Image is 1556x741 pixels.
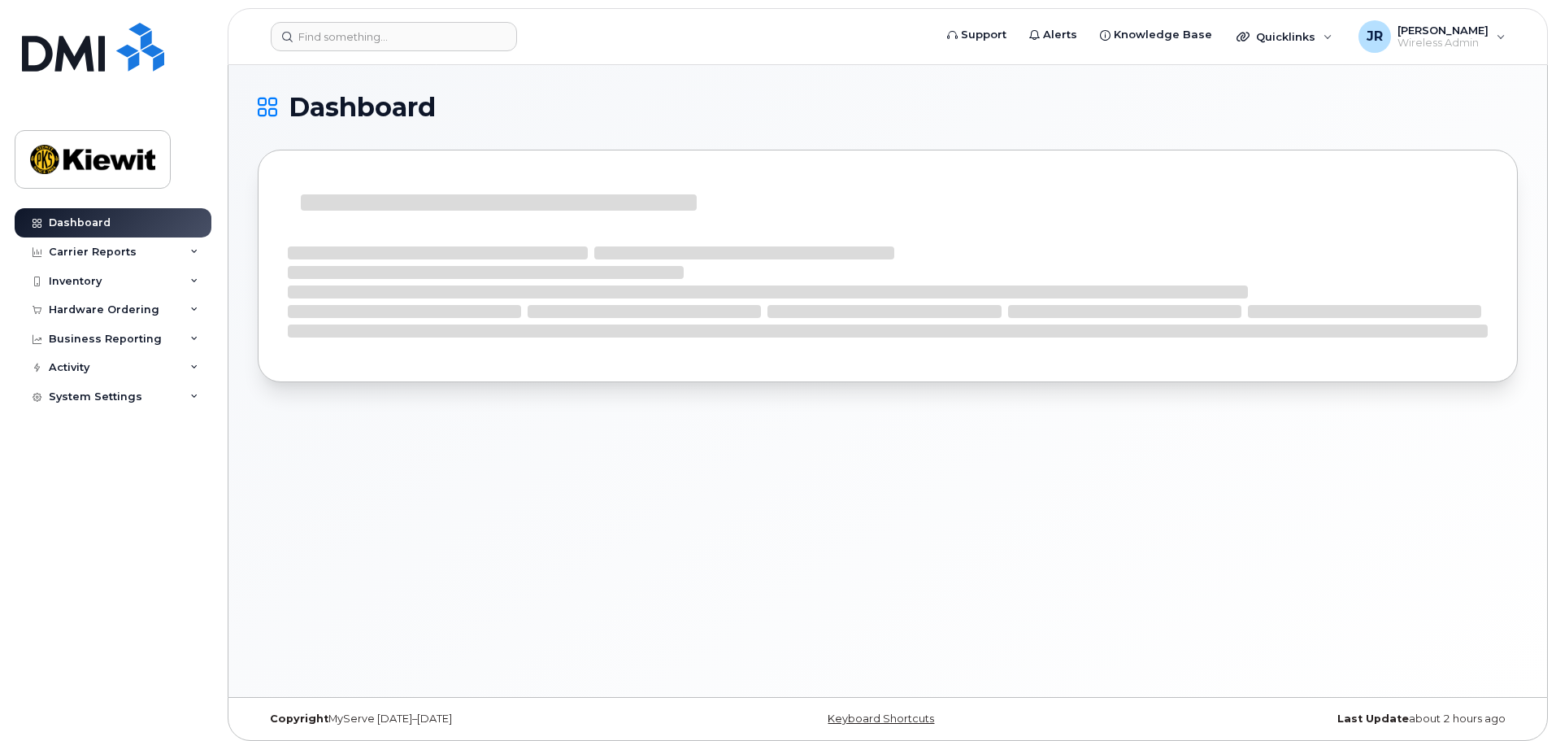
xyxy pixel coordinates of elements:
[258,713,678,726] div: MyServe [DATE]–[DATE]
[270,713,328,725] strong: Copyright
[1337,713,1409,725] strong: Last Update
[828,713,934,725] a: Keyboard Shortcuts
[289,95,436,120] span: Dashboard
[1097,713,1518,726] div: about 2 hours ago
